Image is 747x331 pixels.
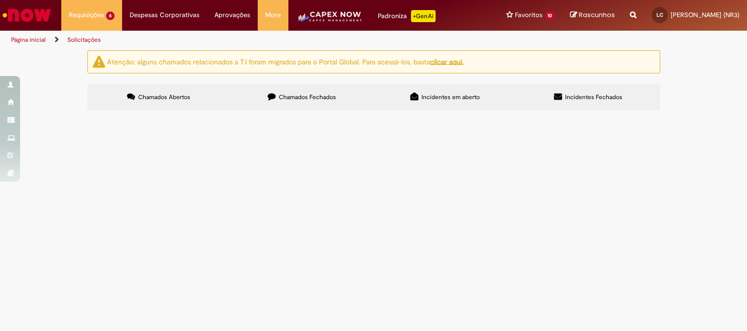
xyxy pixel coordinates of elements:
[11,36,46,44] a: Página inicial
[378,10,436,22] div: Padroniza
[107,57,464,66] ng-bind-html: Atenção: alguns chamados relacionados a T.I foram migrados para o Portal Global. Para acessá-los,...
[130,10,199,20] span: Despesas Corporativas
[279,93,336,101] span: Chamados Fechados
[215,10,250,20] span: Aprovações
[411,10,436,22] p: +GenAi
[545,12,555,20] span: 10
[69,10,104,20] span: Requisições
[421,93,480,101] span: Incidentes em aberto
[515,10,543,20] span: Favoritos
[430,57,464,66] a: clicar aqui.
[138,93,190,101] span: Chamados Abertos
[565,93,622,101] span: Incidentes Fechados
[296,10,363,30] img: CapexLogo5.png
[570,11,615,20] a: Rascunhos
[671,11,739,19] span: [PERSON_NAME] (NR3)
[67,36,101,44] a: Solicitações
[579,10,615,20] span: Rascunhos
[106,12,115,20] span: 6
[657,12,663,18] span: LC
[8,31,490,49] ul: Trilhas de página
[265,10,281,20] span: More
[1,5,53,25] img: ServiceNow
